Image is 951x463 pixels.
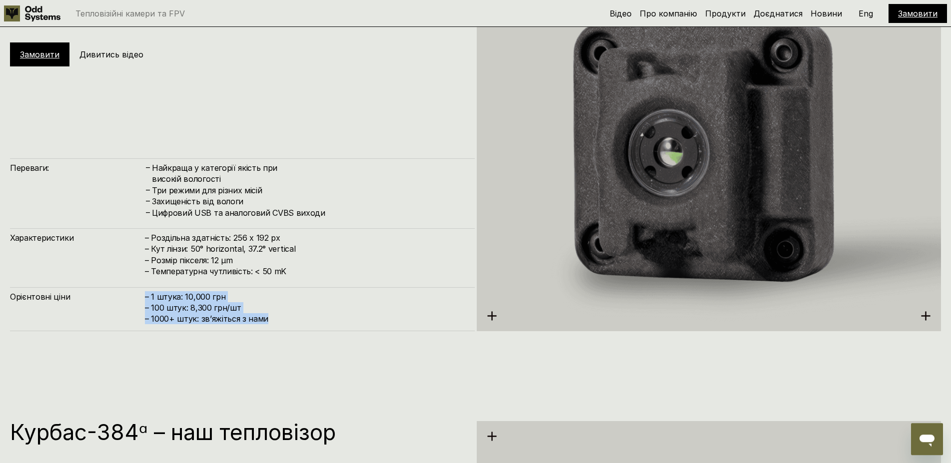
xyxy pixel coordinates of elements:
[10,421,465,443] h1: Курбас-384ᵅ – наш тепловізор
[152,207,465,218] h4: Цифровий USB та аналоговий CVBS виходи
[640,8,697,18] a: Про компанію
[146,184,150,195] h4: –
[146,195,150,206] h4: –
[152,196,465,207] h4: Захищеність від вологи
[811,8,842,18] a: Новини
[859,9,873,17] p: Eng
[705,8,746,18] a: Продукти
[10,232,145,243] h4: Характеристики
[152,162,465,185] h4: Найкраща у категорії якість при високій вологості
[911,423,943,455] iframe: Кнопка, открывающая окно обмена сообщениями; идет разговор
[898,8,938,18] a: Замовити
[20,49,59,59] a: Замовити
[79,49,143,60] h5: Дивитись відео
[10,162,145,173] h4: Переваги:
[10,291,145,302] h4: Орієнтовні ціни
[145,291,465,325] h4: – 1 штука: 10,000 грн – 100 штук: 8,300 грн/шт
[610,8,632,18] a: Відео
[75,9,185,17] p: Тепловізійні камери та FPV
[152,185,465,196] h4: Три режими для різних місій
[145,232,465,277] h4: – Роздільна здатність: 256 x 192 px – Кут лінзи: 50° horizontal, 37.2° vertical – Розмір пікселя:...
[754,8,803,18] a: Доєднатися
[146,206,150,217] h4: –
[145,314,268,324] span: – ⁠1000+ штук: звʼяжіться з нами
[146,162,150,173] h4: –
